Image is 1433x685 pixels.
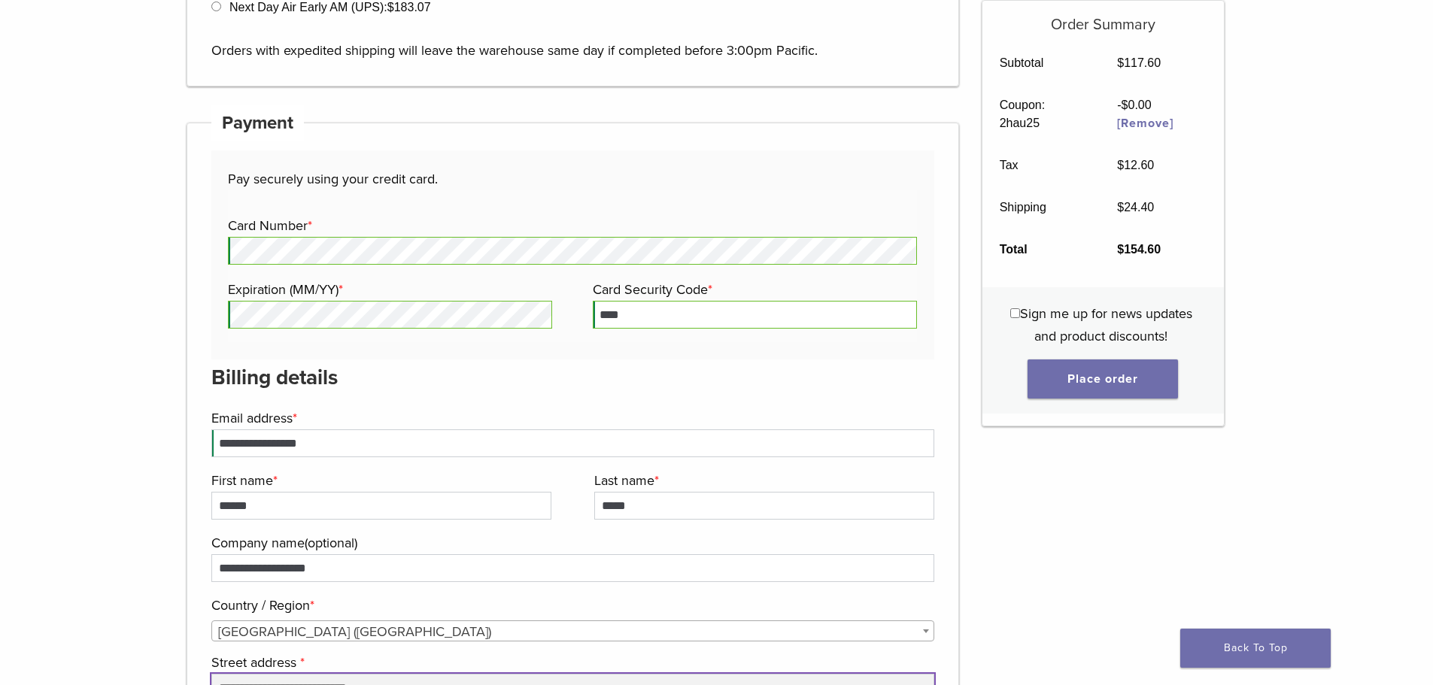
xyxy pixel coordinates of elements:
label: Street address [211,651,931,674]
label: Company name [211,532,931,554]
bdi: 183.07 [387,1,431,14]
a: Remove 2hau25 coupon [1117,116,1173,131]
bdi: 24.40 [1117,201,1154,214]
bdi: 154.60 [1117,243,1161,256]
span: $ [1117,201,1124,214]
p: Orders with expedited shipping will leave the warehouse same day if completed before 3:00pm Pacific. [211,17,935,62]
label: Expiration (MM/YY) [228,278,548,301]
h3: Billing details [211,359,935,396]
label: First name [211,469,548,492]
a: Back To Top [1180,629,1331,668]
h4: Payment [211,105,305,141]
label: Next Day Air Early AM (UPS): [229,1,431,14]
p: Pay securely using your credit card. [228,168,917,190]
span: $ [387,1,394,14]
span: $ [1117,159,1124,171]
th: Total [982,229,1101,271]
button: Place order [1028,359,1178,399]
th: Shipping [982,186,1101,229]
label: Country / Region [211,594,931,617]
bdi: 117.60 [1117,56,1161,69]
fieldset: Payment Info [228,190,917,342]
span: $ [1117,56,1124,69]
span: United States (US) [212,621,934,642]
h5: Order Summary [982,1,1224,34]
label: Last name [594,469,931,492]
span: 0.00 [1122,99,1152,111]
label: Card Security Code [593,278,913,301]
span: $ [1117,243,1124,256]
span: Sign me up for news updates and product discounts! [1020,305,1192,344]
th: Coupon: 2hau25 [982,84,1101,144]
label: Email address [211,407,931,429]
th: Subtotal [982,42,1101,84]
span: $ [1122,99,1128,111]
bdi: 12.60 [1117,159,1154,171]
td: - [1101,84,1224,144]
span: Country / Region [211,620,935,641]
input: Sign me up for news updates and product discounts! [1010,308,1020,318]
span: (optional) [305,535,357,551]
label: Card Number [228,214,913,237]
th: Tax [982,144,1101,186]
